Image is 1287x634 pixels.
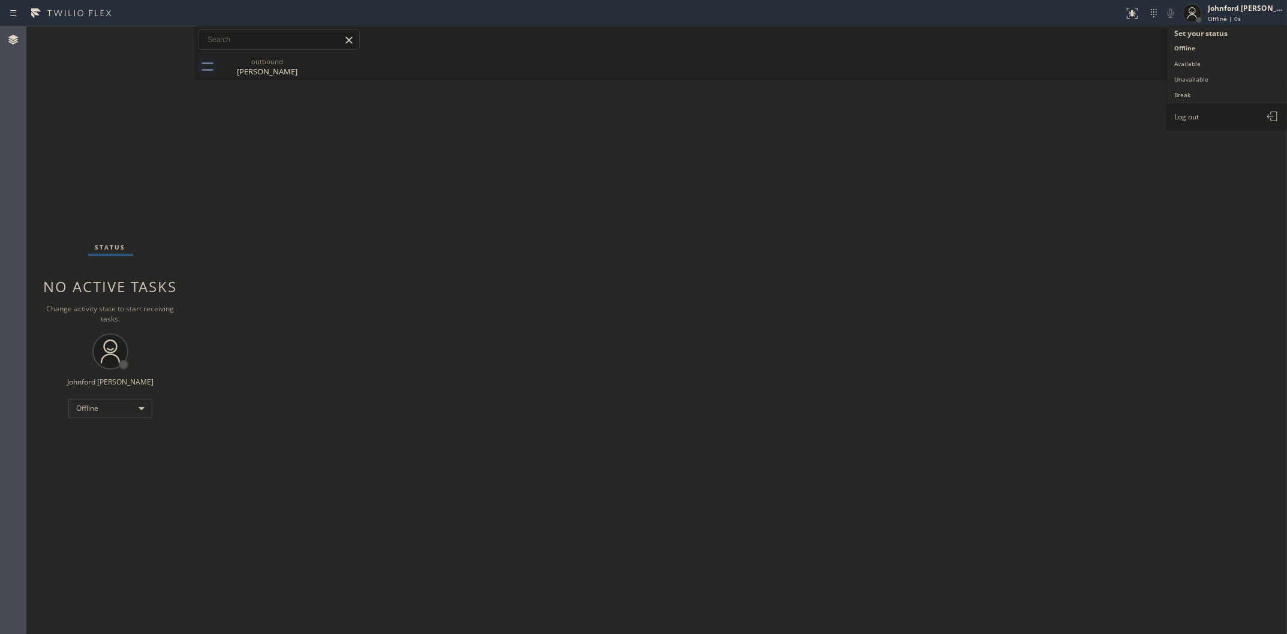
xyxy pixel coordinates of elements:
button: Mute [1162,5,1179,22]
div: Offline [68,399,152,418]
div: [PERSON_NAME] [222,66,312,77]
span: Offline | 0s [1208,14,1241,23]
span: Status [95,243,126,251]
span: No active tasks [44,277,178,296]
div: outbound [222,57,312,66]
input: Search [199,30,359,49]
div: Sanaz Ahrabian [222,53,312,80]
span: Change activity state to start receiving tasks. [47,304,175,324]
div: Johnford [PERSON_NAME] [67,377,154,387]
div: Johnford [PERSON_NAME] [1208,3,1283,13]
